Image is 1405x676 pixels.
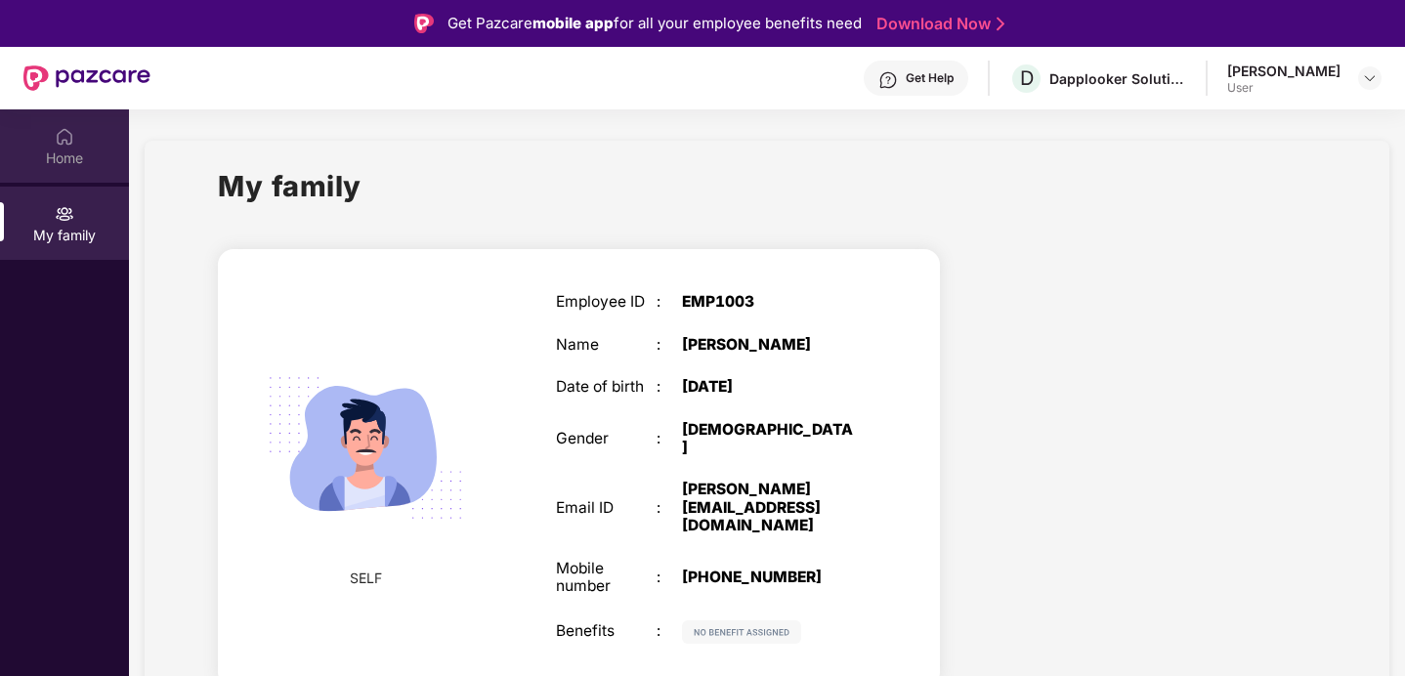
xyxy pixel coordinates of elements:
img: svg+xml;base64,PHN2ZyBpZD0iSG9tZSIgeG1sbnM9Imh0dHA6Ly93d3cudzMub3JnLzIwMDAvc3ZnIiB3aWR0aD0iMjAiIG... [55,127,74,147]
img: svg+xml;base64,PHN2ZyB3aWR0aD0iMjAiIGhlaWdodD0iMjAiIHZpZXdCb3g9IjAgMCAyMCAyMCIgZmlsbD0ibm9uZSIgeG... [55,204,74,224]
img: New Pazcare Logo [23,65,150,91]
div: : [657,293,682,311]
div: : [657,569,682,586]
a: Download Now [876,14,999,34]
div: Mobile number [556,560,657,596]
div: : [657,430,682,447]
img: svg+xml;base64,PHN2ZyBpZD0iRHJvcGRvd24tMzJ4MzIiIHhtbG5zPSJodHRwOi8vd3d3LnczLm9yZy8yMDAwL3N2ZyIgd2... [1362,70,1378,86]
div: Benefits [556,622,657,640]
img: Logo [414,14,434,33]
div: [PERSON_NAME] [682,336,858,354]
div: [PERSON_NAME] [1227,62,1341,80]
div: [PERSON_NAME][EMAIL_ADDRESS][DOMAIN_NAME] [682,481,858,534]
img: svg+xml;base64,PHN2ZyB4bWxucz0iaHR0cDovL3d3dy53My5vcmcvMjAwMC9zdmciIHdpZHRoPSIxMjIiIGhlaWdodD0iMj... [682,620,801,644]
div: Employee ID [556,293,657,311]
div: : [657,622,682,640]
img: Stroke [997,14,1004,34]
div: Dapplooker Solutions Private Limited [1049,69,1186,88]
div: Name [556,336,657,354]
div: [DEMOGRAPHIC_DATA] [682,421,858,457]
img: svg+xml;base64,PHN2ZyB4bWxucz0iaHR0cDovL3d3dy53My5vcmcvMjAwMC9zdmciIHdpZHRoPSIyMjQiIGhlaWdodD0iMT... [245,328,486,569]
span: D [1020,66,1034,90]
div: : [657,336,682,354]
div: Gender [556,430,657,447]
img: svg+xml;base64,PHN2ZyBpZD0iSGVscC0zMngzMiIgeG1sbnM9Imh0dHA6Ly93d3cudzMub3JnLzIwMDAvc3ZnIiB3aWR0aD... [878,70,898,90]
div: EMP1003 [682,293,858,311]
div: : [657,499,682,517]
strong: mobile app [532,14,614,32]
div: [DATE] [682,378,858,396]
h1: My family [218,164,362,208]
div: [PHONE_NUMBER] [682,569,858,586]
div: Date of birth [556,378,657,396]
div: : [657,378,682,396]
span: SELF [350,568,382,589]
div: Get Help [906,70,954,86]
div: Get Pazcare for all your employee benefits need [447,12,862,35]
div: User [1227,80,1341,96]
div: Email ID [556,499,657,517]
